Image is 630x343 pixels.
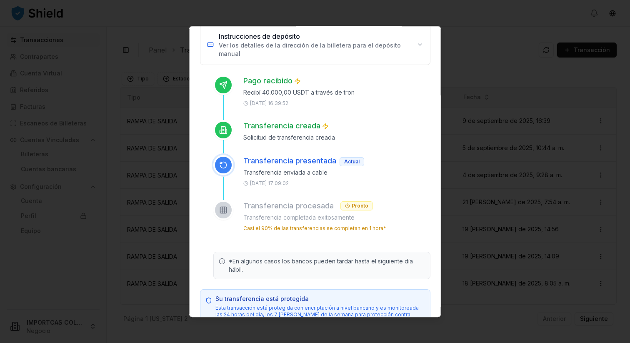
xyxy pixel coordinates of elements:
[250,180,289,186] font: [DATE] 17:09:02
[243,169,327,176] font: Transferencia enviada a cable
[215,305,419,324] font: Esta transacción está protegida con encriptación a nivel bancario y es monitoreada las 24 horas d...
[228,258,412,273] font: *En algunos casos los bancos pueden tardar hasta el siguiente día hábil.
[243,134,335,141] font: Solicitud de transferencia creada
[243,201,334,210] font: Transferencia procesada
[243,156,336,165] font: Transferencia presentada
[243,214,355,221] font: Transferencia completada exitosamente
[215,295,309,302] font: Su transferencia está protegida
[243,76,292,85] font: Pago recibido
[344,158,360,165] font: Actual
[200,25,430,65] button: Instrucciones de depósitoVer los detalles de la dirección de la billetera para el depósito manual
[250,100,288,106] font: [DATE] 16:39:52
[243,121,320,130] font: Transferencia creada
[352,203,368,209] font: Pronto
[243,225,386,231] font: Casi el 90% de las transferencias se completan en 1 hora*
[219,42,401,57] font: Ver los detalles de la dirección de la billetera para el depósito manual
[243,89,355,96] font: Recibí 40.000,00 USDT a través de tron
[219,32,300,40] font: Instrucciones de depósito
